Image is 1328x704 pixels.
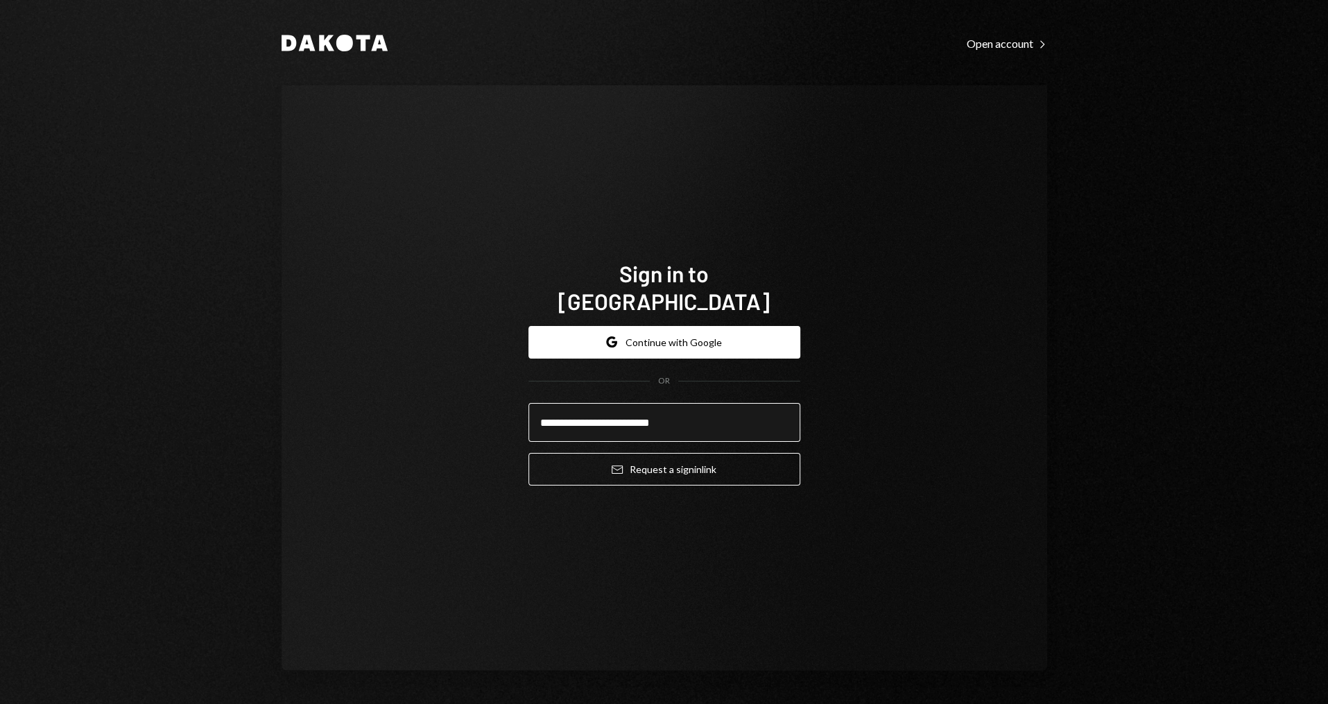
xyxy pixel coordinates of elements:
[967,37,1047,51] div: Open account
[528,326,800,359] button: Continue with Google
[658,375,670,387] div: OR
[967,35,1047,51] a: Open account
[528,259,800,315] h1: Sign in to [GEOGRAPHIC_DATA]
[528,453,800,486] button: Request a signinlink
